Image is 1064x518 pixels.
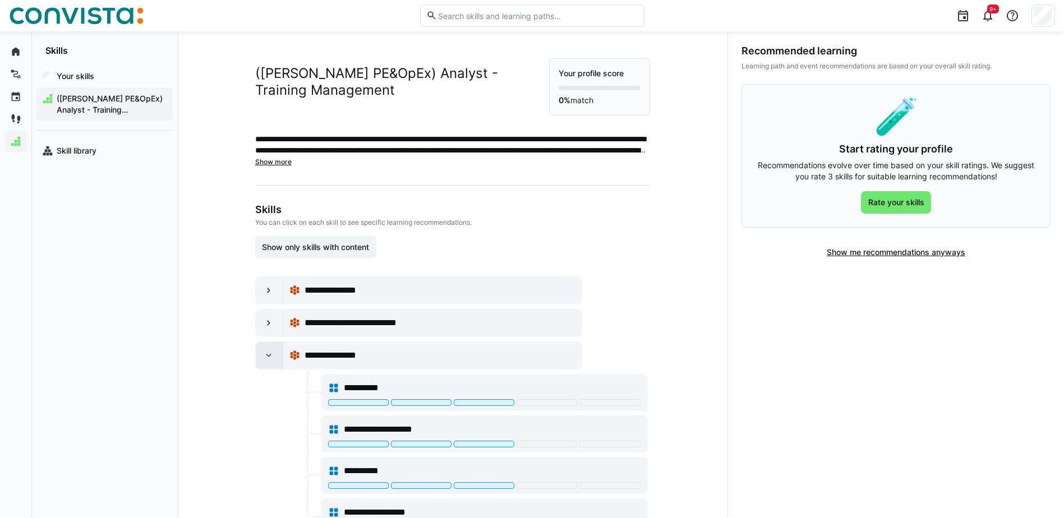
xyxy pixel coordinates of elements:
span: 9+ [989,6,997,12]
span: Show me recommendations anyways [825,247,967,258]
button: Show only skills with content [255,236,377,258]
span: Rate your skills [867,197,926,208]
p: You can click on each skill to see specific learning recommendations. [255,218,648,227]
p: Your profile score [559,68,641,79]
span: Show more [255,158,292,166]
h3: Skills [255,203,648,216]
strong: 0% [559,95,570,105]
input: Search skills and learning paths… [437,11,638,21]
h2: ([PERSON_NAME] PE&OpEx) Analyst - Training Management [255,65,549,99]
p: Recommendations evolve over time based on your skill ratings. We suggest you rate 3 skills for su... [756,160,1037,182]
button: Rate your skills [861,191,932,214]
div: Learning path and event recommendations are based on your overall skill rating. [741,62,1051,71]
div: 🧪 [756,98,1037,134]
span: ([PERSON_NAME] PE&OpEx) Analyst - Training Management [55,93,167,115]
div: Recommended learning [741,45,1051,57]
span: Show only skills with content [260,242,371,253]
button: Show me recommendations anyways [819,241,973,263]
h3: Start rating your profile [756,143,1037,155]
p: match [559,95,641,106]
